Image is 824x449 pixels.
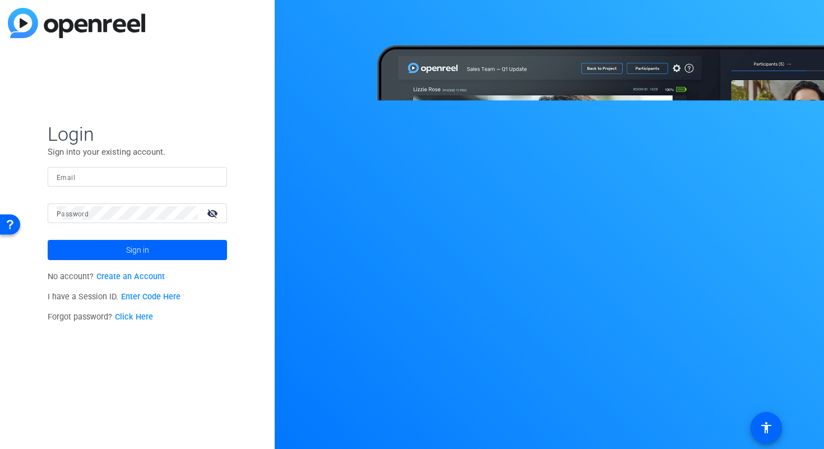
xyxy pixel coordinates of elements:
[57,210,89,218] mat-label: Password
[48,146,227,158] p: Sign into your existing account.
[48,272,165,281] span: No account?
[48,240,227,260] button: Sign in
[48,312,153,322] span: Forgot password?
[96,272,165,281] a: Create an Account
[57,170,218,183] input: Enter Email Address
[760,421,773,434] mat-icon: accessibility
[57,174,75,182] mat-label: Email
[48,122,227,146] span: Login
[200,205,227,221] mat-icon: visibility_off
[126,236,149,264] span: Sign in
[48,292,180,302] span: I have a Session ID.
[115,312,153,322] a: Click Here
[8,8,145,38] img: blue-gradient.svg
[121,292,180,302] a: Enter Code Here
